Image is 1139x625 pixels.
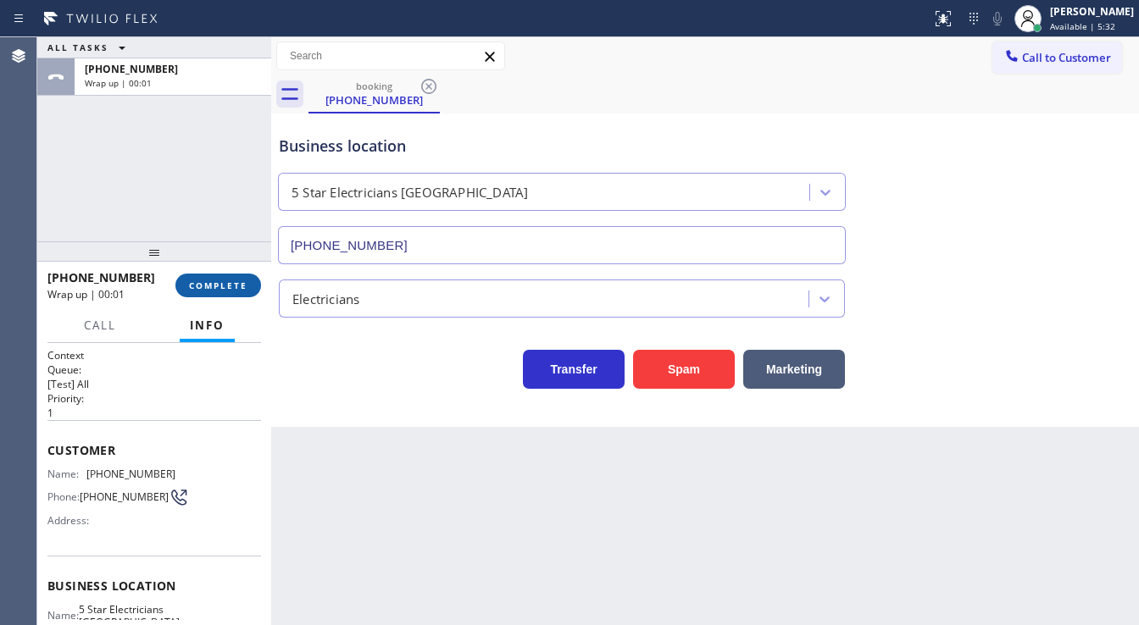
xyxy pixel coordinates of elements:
span: Name: [47,467,86,480]
div: 5 Star Electricians [GEOGRAPHIC_DATA] [292,183,528,202]
span: Call [84,318,116,333]
span: [PHONE_NUMBER] [86,467,175,480]
p: 1 [47,406,261,420]
button: Call to Customer [992,41,1122,74]
span: ALL TASKS [47,41,108,53]
div: Electricians [292,289,359,308]
input: Search [277,42,504,69]
span: Info [190,318,225,333]
span: Name: [47,609,79,622]
div: [PERSON_NAME] [1050,4,1134,19]
button: Transfer [523,350,625,389]
div: (503) 710-5749 [310,75,438,112]
span: [PHONE_NUMBER] [85,62,178,76]
div: [PHONE_NUMBER] [310,92,438,108]
button: Spam [633,350,735,389]
span: Wrap up | 00:01 [47,287,125,301]
div: Business location [279,135,845,158]
span: Phone: [47,490,80,503]
input: Phone Number [278,226,846,264]
span: COMPLETE [189,279,247,291]
span: Address: [47,514,92,527]
span: Business location [47,578,261,594]
button: ALL TASKS [37,37,142,58]
button: Call [74,309,126,342]
h2: Priority: [47,391,261,406]
div: booking [310,80,438,92]
p: [Test] All [47,377,261,391]
span: Available | 5:32 [1050,20,1115,32]
span: Wrap up | 00:01 [85,77,152,89]
button: Marketing [743,350,845,389]
span: [PHONE_NUMBER] [47,269,155,285]
h2: Queue: [47,362,261,377]
button: Mute [986,7,1009,30]
span: Call to Customer [1022,50,1111,65]
button: COMPLETE [175,274,261,297]
span: Customer [47,442,261,458]
button: Info [180,309,235,342]
h1: Context [47,348,261,362]
span: [PHONE_NUMBER] [80,490,169,503]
